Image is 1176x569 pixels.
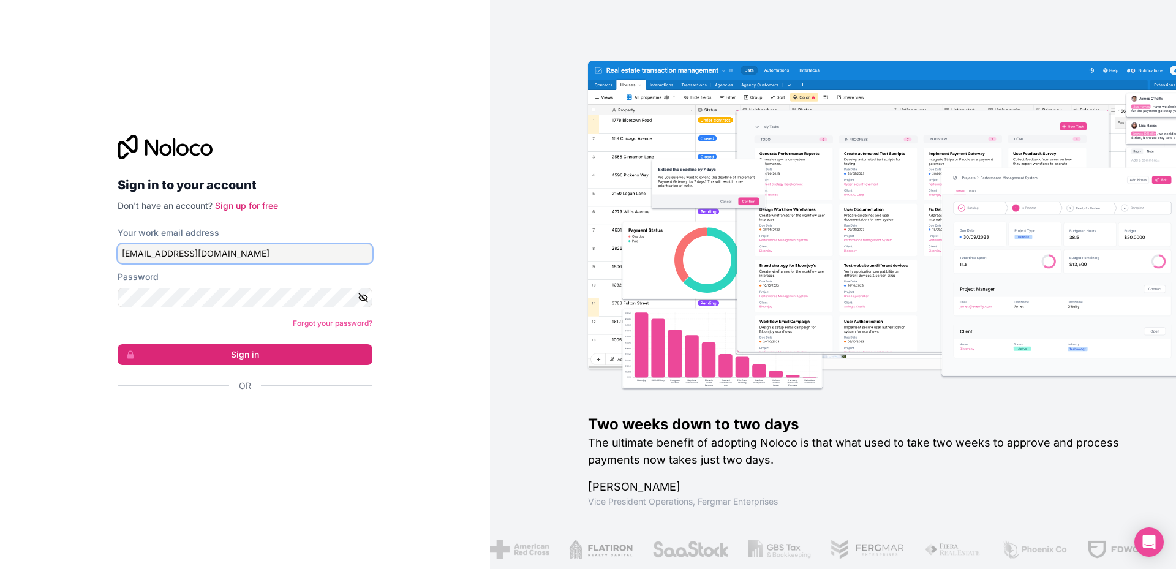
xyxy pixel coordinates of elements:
iframe: Sign in with Google Button [111,405,369,432]
h2: Sign in to your account [118,174,372,196]
img: /assets/fiera-fwj2N5v4.png [921,540,979,559]
img: /assets/saastock-C6Zbiodz.png [649,540,726,559]
h1: [PERSON_NAME] [588,478,1137,496]
input: Password [118,288,372,307]
h2: The ultimate benefit of adopting Noloco is that what used to take two weeks to approve and proces... [588,434,1137,469]
img: /assets/fdworks-Bi04fVtw.png [1084,540,1155,559]
span: Don't have an account? [118,200,213,211]
label: Password [118,271,159,283]
h1: Two weeks down to two days [588,415,1137,434]
img: /assets/flatiron-C8eUkumj.png [566,540,630,559]
input: Email address [118,244,372,263]
a: Sign up for free [215,200,278,211]
img: /assets/fergmar-CudnrXN5.png [827,540,902,559]
a: Forgot your password? [293,318,372,328]
h1: Vice President Operations , Fergmar Enterprises [588,496,1137,508]
label: Your work email address [118,227,219,239]
div: Open Intercom Messenger [1134,527,1164,557]
img: /assets/gbstax-C-GtDUiK.png [745,540,808,559]
span: Or [239,380,251,392]
button: Sign in [118,344,372,365]
img: /assets/american-red-cross-BAupjrZR.png [486,540,546,559]
img: /assets/phoenix-BREaitsQ.png [998,540,1065,559]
